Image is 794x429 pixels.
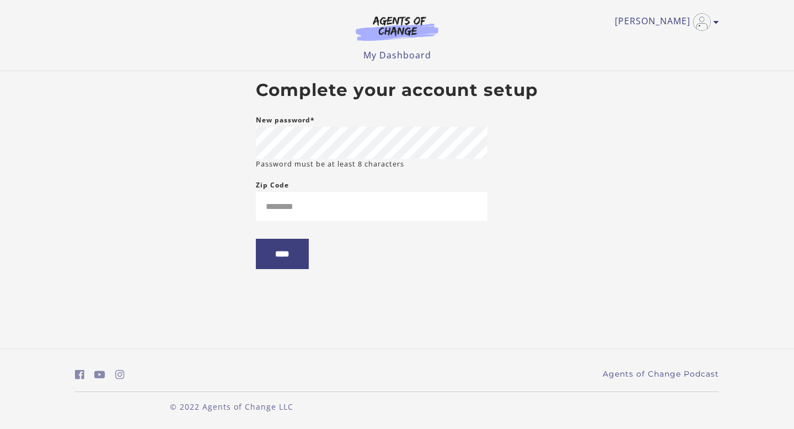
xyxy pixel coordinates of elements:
a: https://www.youtube.com/c/AgentsofChangeTestPrepbyMeaganMitchell (Open in a new window) [94,367,105,383]
a: Toggle menu [615,13,713,31]
p: © 2022 Agents of Change LLC [75,401,388,412]
label: New password* [256,114,315,127]
small: Password must be at least 8 characters [256,159,404,169]
a: My Dashboard [363,49,431,61]
a: https://www.instagram.com/agentsofchangeprep/ (Open in a new window) [115,367,125,383]
label: Zip Code [256,179,289,192]
a: https://www.facebook.com/groups/aswbtestprep (Open in a new window) [75,367,84,383]
i: https://www.instagram.com/agentsofchangeprep/ (Open in a new window) [115,369,125,380]
i: https://www.youtube.com/c/AgentsofChangeTestPrepbyMeaganMitchell (Open in a new window) [94,369,105,380]
i: https://www.facebook.com/groups/aswbtestprep (Open in a new window) [75,369,84,380]
h2: Complete your account setup [256,80,538,101]
img: Agents of Change Logo [344,15,450,41]
a: Agents of Change Podcast [603,368,719,380]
